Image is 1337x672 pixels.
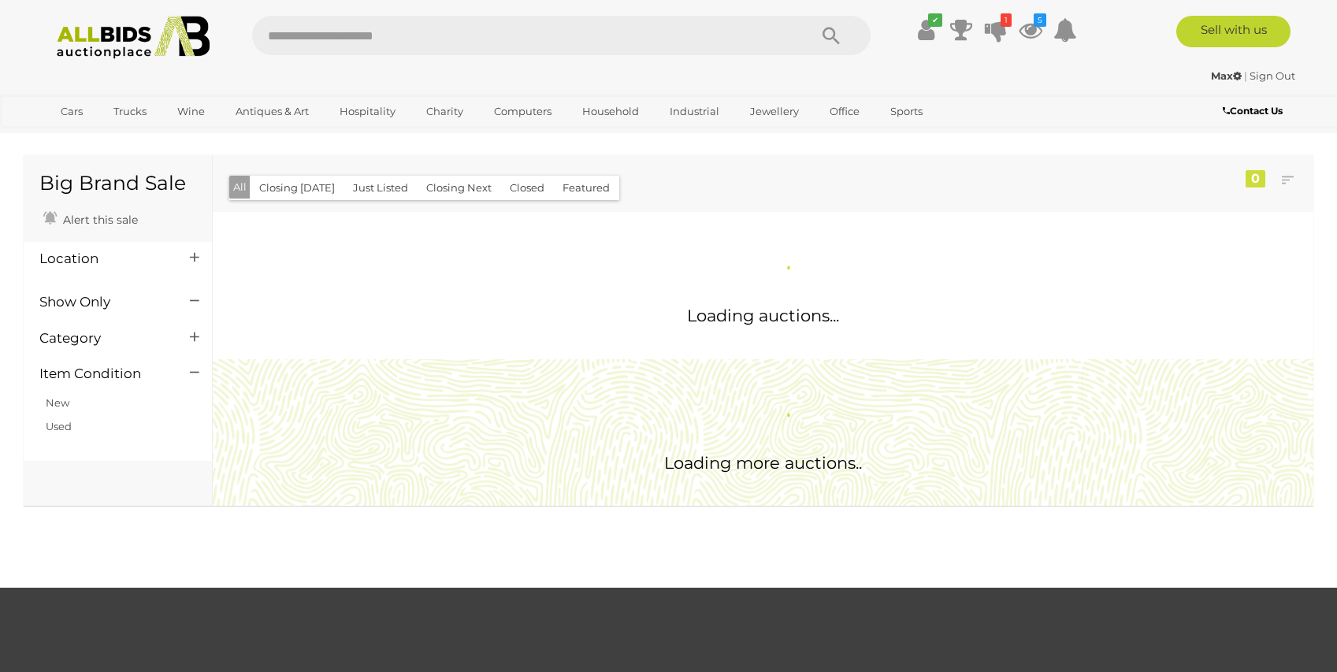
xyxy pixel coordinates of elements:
[39,366,166,381] h4: Item Condition
[1034,13,1046,27] i: 5
[1176,16,1291,47] a: Sell with us
[225,98,319,124] a: Antiques & Art
[1211,69,1244,82] a: Max
[344,176,418,200] button: Just Listed
[553,176,619,200] button: Featured
[572,98,649,124] a: Household
[39,295,166,310] h4: Show Only
[50,124,183,150] a: [GEOGRAPHIC_DATA]
[819,98,870,124] a: Office
[1211,69,1242,82] strong: Max
[48,16,219,59] img: Allbids.com.au
[46,396,69,409] a: New
[46,420,72,433] a: Used
[915,16,938,44] a: ✔
[103,98,157,124] a: Trucks
[1250,69,1295,82] a: Sign Out
[880,98,933,124] a: Sports
[1019,16,1042,44] a: 5
[329,98,406,124] a: Hospitality
[664,453,862,473] span: Loading more auctions..
[39,173,196,195] h1: Big Brand Sale
[687,306,839,325] span: Loading auctions...
[500,176,554,200] button: Closed
[659,98,730,124] a: Industrial
[39,331,166,346] h4: Category
[1246,170,1265,187] div: 0
[1223,105,1283,117] b: Contact Us
[250,176,344,200] button: Closing [DATE]
[39,206,142,230] a: Alert this sale
[167,98,215,124] a: Wine
[59,213,138,227] span: Alert this sale
[1001,13,1012,27] i: 1
[984,16,1008,44] a: 1
[740,98,809,124] a: Jewellery
[417,176,501,200] button: Closing Next
[229,176,251,199] button: All
[1244,69,1247,82] span: |
[39,251,166,266] h4: Location
[1223,102,1287,120] a: Contact Us
[484,98,562,124] a: Computers
[792,16,871,55] button: Search
[50,98,93,124] a: Cars
[928,13,942,27] i: ✔
[416,98,474,124] a: Charity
